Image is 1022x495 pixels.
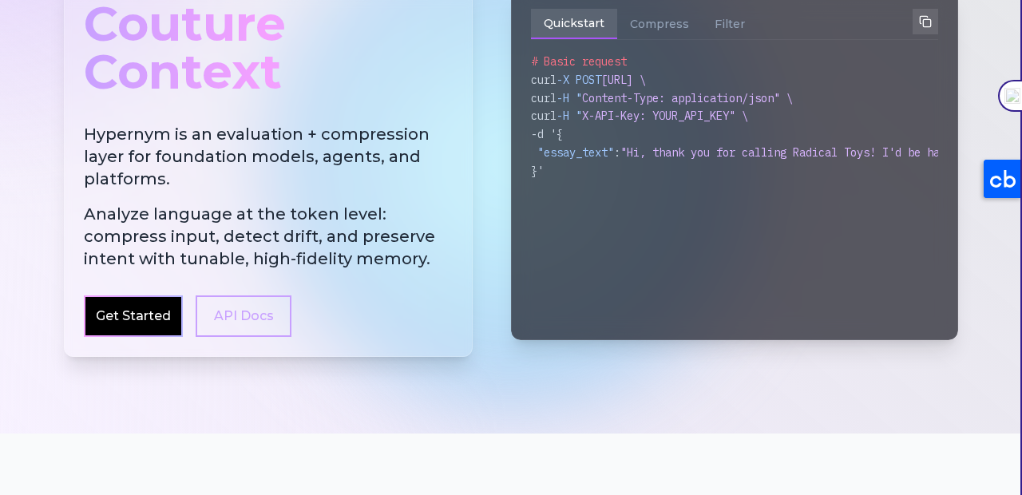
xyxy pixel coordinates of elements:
[601,73,646,87] span: [URL] \
[617,9,702,39] button: Compress
[537,145,614,160] span: "essay_text"
[84,123,453,270] h2: Hypernym is an evaluation + compression layer for foundation models, agents, and platforms.
[531,109,557,123] span: curl
[531,91,557,105] span: curl
[557,91,582,105] span: -H "
[614,145,620,160] span: :
[582,109,748,123] span: X-API-Key: YOUR_API_KEY" \
[702,9,758,39] button: Filter
[557,73,601,87] span: -X POST
[531,164,544,178] span: }'
[913,9,938,34] button: Copy to clipboard
[582,91,793,105] span: Content-Type: application/json" \
[531,73,557,87] span: curl
[96,307,171,326] a: Get Started
[531,127,563,141] span: -d '{
[531,54,627,69] span: # Basic request
[557,109,582,123] span: -H "
[196,295,291,337] a: API Docs
[531,9,617,39] button: Quickstart
[84,203,453,270] span: Analyze language at the token level: compress input, detect drift, and preserve intent with tunab...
